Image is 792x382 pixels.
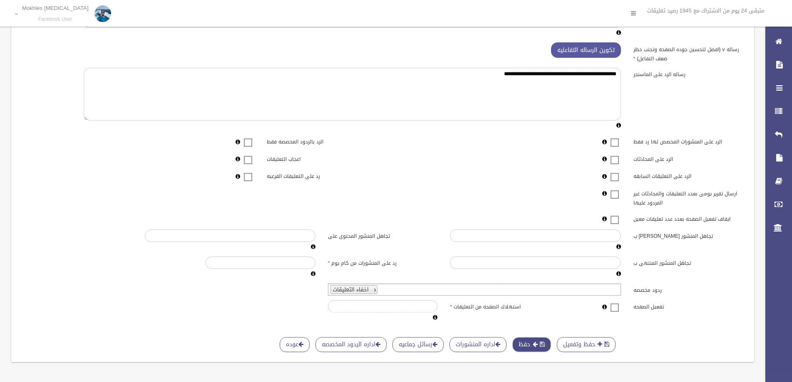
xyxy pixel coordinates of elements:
label: ايقاف تفعيل الصفحه بعدد عدد تعليقات معين [627,212,749,224]
label: تجاهل المنشور [PERSON_NAME] ب [627,229,749,241]
label: ردود مخصصه [627,283,749,295]
span: اخفاء التعليقات [333,284,369,295]
label: رساله v (افضل لتحسين جوده الصفحه وتجنب حظر ضعف التفاعل) [627,42,749,63]
p: Mokhles [MEDICAL_DATA] [22,5,89,11]
label: رساله الرد على الماسنجر [627,68,749,79]
a: اداره الردود المخصصه [315,337,387,352]
button: حفظ [512,337,551,352]
label: ارسال تقرير يومى بعدد التعليقات والمحادثات غير المردود عليها [627,187,749,207]
label: رد على المنشورات من كام يوم [322,256,444,268]
a: عوده [280,337,310,352]
label: تفعيل الصفحه [627,300,749,312]
label: تجاهل المنشور المنتهى ب [627,256,749,268]
button: تكوين الرساله التفاعليه [551,42,621,58]
button: حفظ وتفعيل [557,337,616,352]
label: الرد على المنشورات المخصص لها رد فقط [627,135,749,147]
label: رد على التعليقات الفرعيه [261,170,382,181]
a: اداره المنشورات [449,337,506,352]
label: استهلاك الصفحه من التعليقات [444,300,566,312]
small: Facebook User [22,16,89,22]
a: رسائل جماعيه [392,337,444,352]
label: اعجاب التعليقات [261,152,382,164]
label: تجاهل المنشور المحتوى على [322,229,444,241]
label: الرد على التعليقات السابقه [627,170,749,181]
label: الرد على المحادثات [627,152,749,164]
label: الرد بالردود المخصصه فقط [261,135,382,147]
